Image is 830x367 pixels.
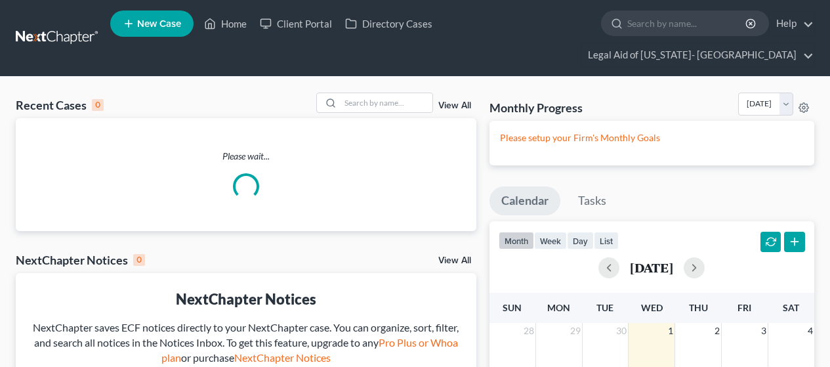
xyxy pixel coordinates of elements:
[253,12,339,35] a: Client Portal
[16,97,104,113] div: Recent Cases
[234,351,331,364] a: NextChapter Notices
[630,261,673,274] h2: [DATE]
[760,323,768,339] span: 3
[522,323,535,339] span: 28
[596,302,613,313] span: Tue
[16,150,476,163] p: Please wait...
[566,186,618,215] a: Tasks
[641,302,663,313] span: Wed
[627,11,747,35] input: Search by name...
[500,131,804,144] p: Please setup your Firm's Monthly Goals
[197,12,253,35] a: Home
[770,12,814,35] a: Help
[26,320,466,366] div: NextChapter saves ECF notices directly to your NextChapter case. You can organize, sort, filter, ...
[341,93,432,112] input: Search by name...
[783,302,799,313] span: Sat
[615,323,628,339] span: 30
[567,232,594,249] button: day
[667,323,674,339] span: 1
[594,232,619,249] button: list
[569,323,582,339] span: 29
[581,43,814,67] a: Legal Aid of [US_STATE]- [GEOGRAPHIC_DATA]
[689,302,708,313] span: Thu
[339,12,439,35] a: Directory Cases
[137,19,181,29] span: New Case
[438,256,471,265] a: View All
[438,101,471,110] a: View All
[503,302,522,313] span: Sun
[489,186,560,215] a: Calendar
[489,100,583,116] h3: Monthly Progress
[737,302,751,313] span: Fri
[534,232,567,249] button: week
[499,232,534,249] button: month
[26,289,466,309] div: NextChapter Notices
[806,323,814,339] span: 4
[16,252,145,268] div: NextChapter Notices
[133,254,145,266] div: 0
[547,302,570,313] span: Mon
[92,99,104,111] div: 0
[161,336,458,364] a: Pro Plus or Whoa plan
[713,323,721,339] span: 2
